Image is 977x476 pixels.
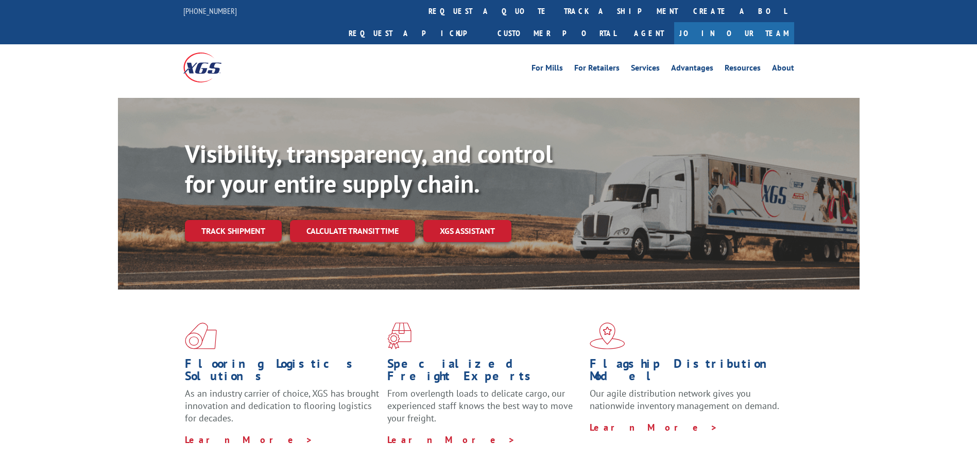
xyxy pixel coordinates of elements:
a: Track shipment [185,220,282,242]
a: Advantages [671,64,713,75]
a: About [772,64,794,75]
b: Visibility, transparency, and control for your entire supply chain. [185,138,553,199]
a: Learn More > [590,421,718,433]
a: Services [631,64,660,75]
span: Our agile distribution network gives you nationwide inventory management on demand. [590,387,779,412]
a: Calculate transit time [290,220,415,242]
a: Customer Portal [490,22,624,44]
img: xgs-icon-flagship-distribution-model-red [590,322,625,349]
h1: Specialized Freight Experts [387,358,582,387]
span: As an industry carrier of choice, XGS has brought innovation and dedication to flooring logistics... [185,387,379,424]
a: [PHONE_NUMBER] [183,6,237,16]
a: For Retailers [574,64,620,75]
a: For Mills [532,64,563,75]
a: Request a pickup [341,22,490,44]
img: xgs-icon-focused-on-flooring-red [387,322,412,349]
h1: Flagship Distribution Model [590,358,784,387]
a: Agent [624,22,674,44]
a: XGS ASSISTANT [423,220,511,242]
img: xgs-icon-total-supply-chain-intelligence-red [185,322,217,349]
a: Learn More > [387,434,516,446]
p: From overlength loads to delicate cargo, our experienced staff knows the best way to move your fr... [387,387,582,433]
a: Join Our Team [674,22,794,44]
a: Learn More > [185,434,313,446]
a: Resources [725,64,761,75]
h1: Flooring Logistics Solutions [185,358,380,387]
